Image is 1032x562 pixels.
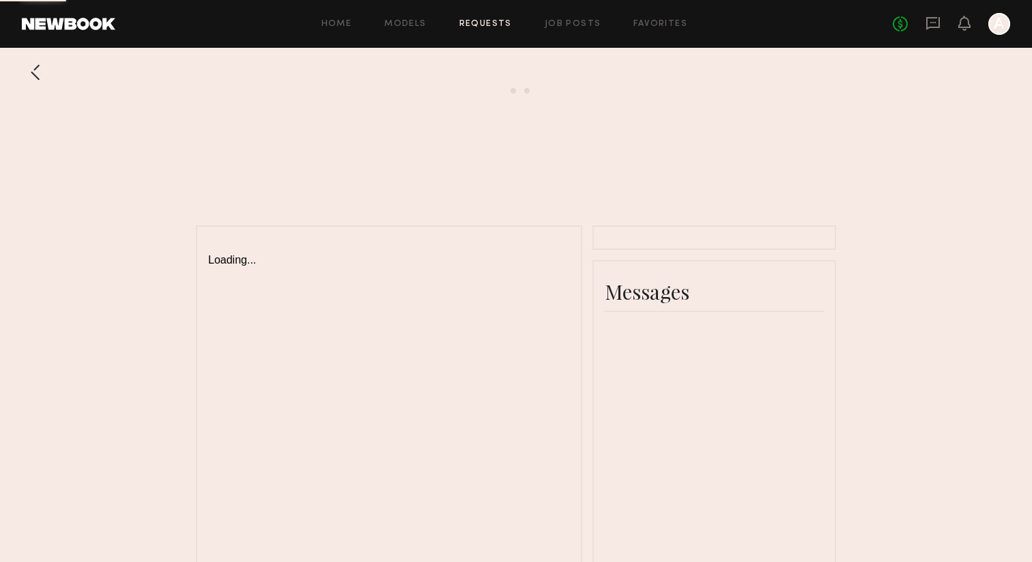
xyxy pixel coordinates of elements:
[633,20,687,29] a: Favorites
[545,20,601,29] a: Job Posts
[459,20,512,29] a: Requests
[321,20,352,29] a: Home
[988,13,1010,35] a: A
[605,278,824,305] div: Messages
[384,20,426,29] a: Models
[208,238,570,266] div: Loading...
